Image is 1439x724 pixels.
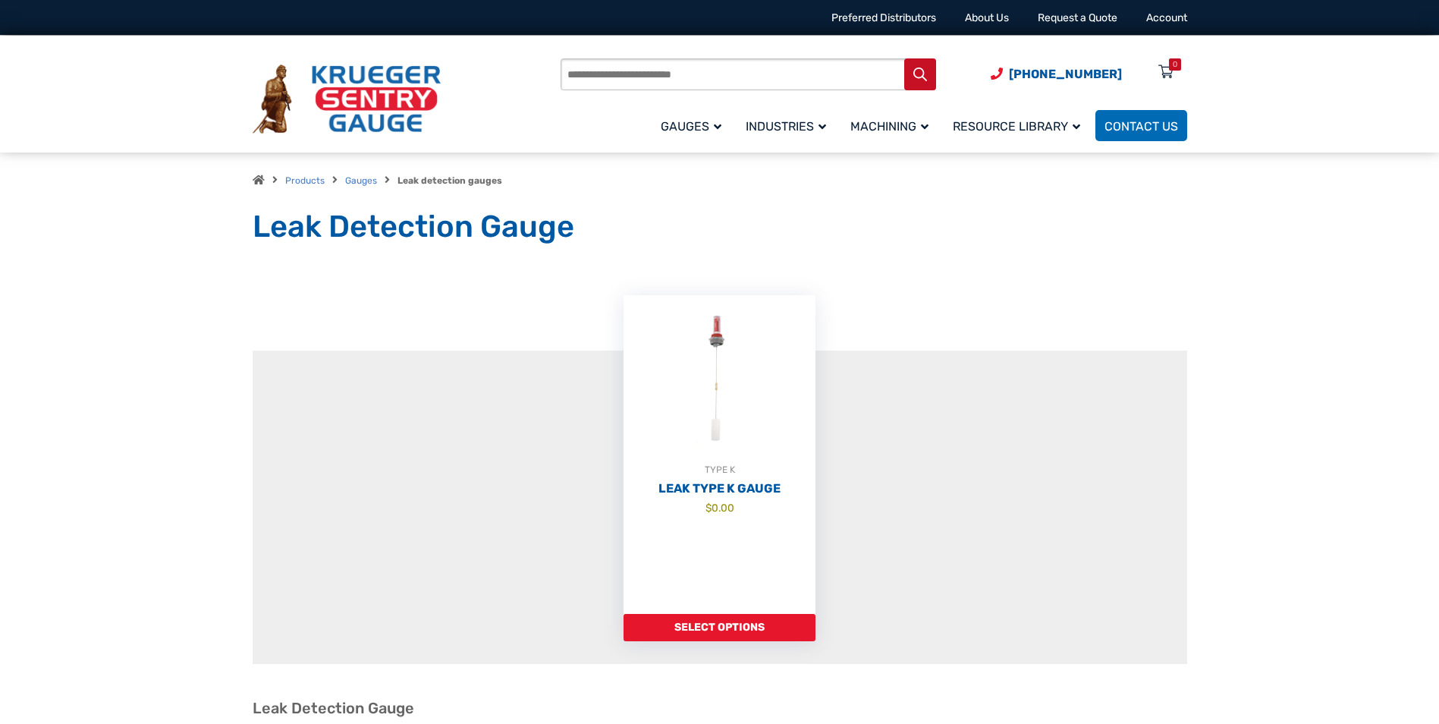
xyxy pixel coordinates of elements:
span: Contact Us [1104,119,1178,134]
a: Request a Quote [1038,11,1117,24]
a: Resource Library [944,108,1095,143]
div: TYPE K [624,462,815,477]
img: Leak Detection Gauge [624,295,815,462]
a: Products [285,175,325,186]
span: Gauges [661,119,721,134]
a: About Us [965,11,1009,24]
a: Add to cart: “Leak Type K Gauge” [624,614,815,641]
span: Industries [746,119,826,134]
a: TYPE KLeak Type K Gauge $0.00 [624,295,815,614]
strong: Leak detection gauges [397,175,502,186]
span: $ [705,502,712,514]
h2: Leak Type K Gauge [624,481,815,496]
h2: Leak Detection Gauge [253,699,1187,718]
a: Industries [737,108,841,143]
span: Machining [850,119,928,134]
a: Contact Us [1095,110,1187,141]
a: Account [1146,11,1187,24]
a: Gauges [652,108,737,143]
a: Phone Number (920) 434-8860 [991,65,1122,83]
h1: Leak Detection Gauge [253,208,1187,246]
img: Krueger Sentry Gauge [253,65,441,134]
span: [PHONE_NUMBER] [1009,67,1122,81]
a: Machining [841,108,944,143]
a: Gauges [345,175,377,186]
a: Preferred Distributors [831,11,936,24]
div: 0 [1173,58,1177,71]
span: Resource Library [953,119,1080,134]
bdi: 0.00 [705,502,734,514]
